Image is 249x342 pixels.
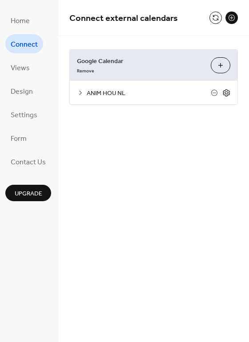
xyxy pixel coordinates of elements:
span: Design [11,85,33,99]
a: Views [5,58,35,77]
a: Settings [5,105,43,124]
span: Connect external calendars [69,10,178,27]
span: Home [11,14,30,28]
a: Connect [5,34,43,53]
span: Settings [11,108,37,122]
button: Upgrade [5,185,51,201]
span: Upgrade [15,189,42,199]
span: Contact Us [11,155,46,169]
a: Design [5,81,38,100]
a: Form [5,128,32,147]
a: Home [5,11,35,30]
span: ANIM HOU NL [87,89,211,98]
span: Connect [11,38,38,52]
span: Views [11,61,30,75]
span: Form [11,132,27,146]
a: Contact Us [5,152,51,171]
span: Google Calendar [77,57,204,66]
span: Remove [77,68,94,74]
